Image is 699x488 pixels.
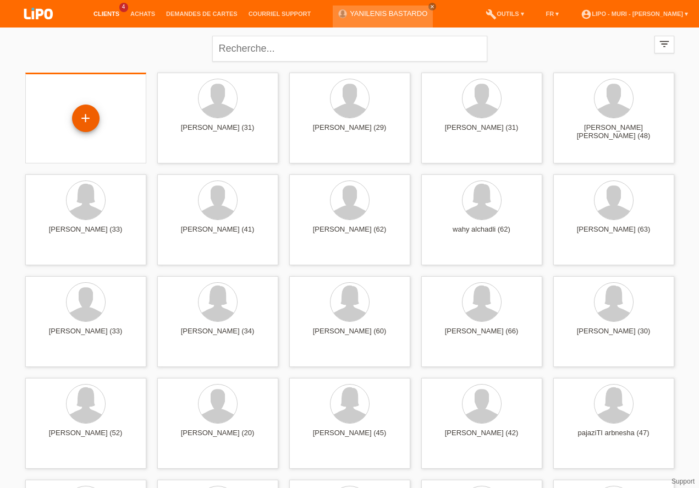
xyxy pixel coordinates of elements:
[581,9,592,20] i: account_circle
[34,327,137,344] div: [PERSON_NAME] (33)
[658,38,670,50] i: filter_list
[11,23,66,31] a: LIPO pay
[161,10,243,17] a: Demandes de cartes
[430,225,533,243] div: wahy alchadli (62)
[125,10,161,17] a: Achats
[73,109,99,128] div: Enregistrer le client
[428,3,436,10] a: close
[243,10,316,17] a: Courriel Support
[480,10,529,17] a: buildOutils ▾
[88,10,125,17] a: Clients
[430,123,533,141] div: [PERSON_NAME] (31)
[212,36,487,62] input: Recherche...
[575,10,694,17] a: account_circleLIPO - Muri - [PERSON_NAME] ▾
[430,327,533,344] div: [PERSON_NAME] (66)
[298,123,401,141] div: [PERSON_NAME] (29)
[166,123,269,141] div: [PERSON_NAME] (31)
[166,429,269,446] div: [PERSON_NAME] (20)
[562,123,665,141] div: [PERSON_NAME] [PERSON_NAME] (48)
[430,4,435,9] i: close
[298,429,401,446] div: [PERSON_NAME] (45)
[298,327,401,344] div: [PERSON_NAME] (60)
[672,478,695,485] a: Support
[34,225,137,243] div: [PERSON_NAME] (33)
[562,429,665,446] div: pajaziTI arbnesha (47)
[562,327,665,344] div: [PERSON_NAME] (30)
[562,225,665,243] div: [PERSON_NAME] (63)
[541,10,565,17] a: FR ▾
[34,429,137,446] div: [PERSON_NAME] (52)
[166,225,269,243] div: [PERSON_NAME] (41)
[486,9,497,20] i: build
[430,429,533,446] div: [PERSON_NAME] (42)
[298,225,401,243] div: [PERSON_NAME] (62)
[350,9,427,18] a: YANILENIS BASTARDO
[119,3,128,12] span: 4
[166,327,269,344] div: [PERSON_NAME] (34)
